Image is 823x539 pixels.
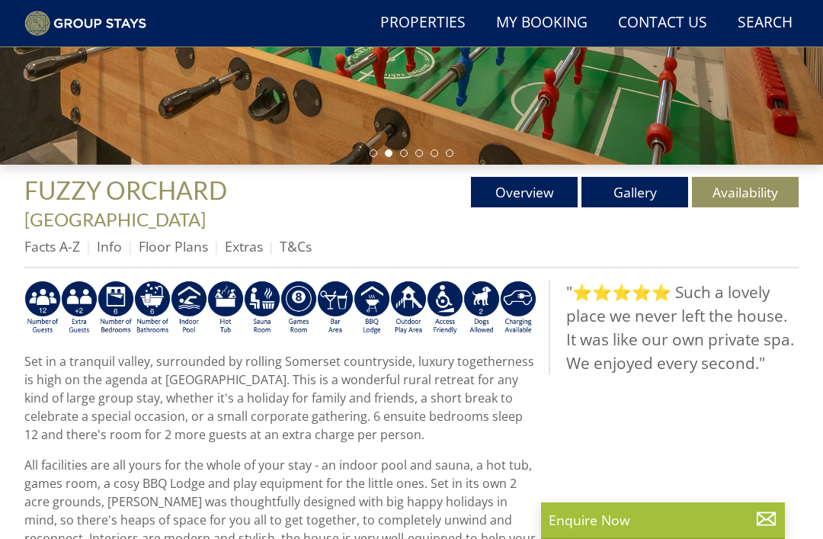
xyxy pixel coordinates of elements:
[24,181,238,230] span: -
[207,281,244,335] img: AD_4nXcpX5uDwed6-YChlrI2BYOgXwgg3aqYHOhRm0XfZB-YtQW2NrmeCr45vGAfVKUq4uWnc59ZmEsEzoF5o39EWARlT1ewO...
[581,177,688,207] a: Gallery
[24,281,61,335] img: AD_4nXeyNBIiEViFqGkFxeZn-WxmRvSobfXIejYCAwY7p4slR9Pvv7uWB8BWWl9Rip2DDgSCjKzq0W1yXMRj2G_chnVa9wg_L...
[280,281,317,335] img: AD_4nXdrZMsjcYNLGsKuA84hRzvIbesVCpXJ0qqnwZoX5ch9Zjv73tWe4fnFRs2gJ9dSiUubhZXckSJX_mqrZBmYExREIfryF...
[24,175,232,205] a: FUZZY ORCHARD
[98,281,134,335] img: AD_4nXfRzBlt2m0mIteXDhAcJCdmEApIceFt1SPvkcB48nqgTZkfMpQlDmULa47fkdYiHD0skDUgcqepViZHFLjVKS2LWHUqM...
[24,352,536,444] p: Set in a tranquil valley, surrounded by rolling Somerset countryside, luxury togetherness is high...
[24,11,146,37] img: Group Stays
[374,6,472,40] a: Properties
[692,177,799,207] a: Availability
[134,281,171,335] img: AD_4nXdmwCQHKAiIjYDk_1Dhq-AxX3fyYPYaVgX942qJE-Y7he54gqc0ybrIGUg6Qr_QjHGl2FltMhH_4pZtc0qV7daYRc31h...
[427,281,463,335] img: AD_4nXe3VD57-M2p5iq4fHgs6WJFzKj8B0b3RcPFe5LKK9rgeZlFmFoaMJPsJOOJzc7Q6RMFEqsjIZ5qfEJu1txG3QLmI_2ZW...
[612,6,713,40] a: Contact Us
[171,281,207,335] img: AD_4nXei2dp4L7_L8OvME76Xy1PUX32_NMHbHVSts-g-ZAVb8bILrMcUKZI2vRNdEqfWP017x6NFeUMZMqnp0JYknAB97-jDN...
[244,281,280,335] img: AD_4nXdjbGEeivCGLLmyT_JEP7bTfXsjgyLfnLszUAQeQ4RcokDYHVBt5R8-zTDbAVICNoGv1Dwc3nsbUb1qR6CAkrbZUeZBN...
[61,281,98,335] img: AD_4nXeP6WuvG491uY6i5ZIMhzz1N248Ei-RkDHdxvvjTdyF2JXhbvvI0BrTCyeHgyWBEg8oAgd1TvFQIsSlzYPCTB7K21VoI...
[549,281,799,376] blockquote: "⭐⭐⭐⭐⭐ Such a lovely place we never left the house. It was like our own private spa. We enjoyed e...
[732,6,799,40] a: Search
[463,281,500,335] img: AD_4nXe7_8LrJK20fD9VNWAdfykBvHkWcczWBt5QOadXbvIwJqtaRaRf-iI0SeDpMmH1MdC9T1Vy22FMXzzjMAvSuTB5cJ7z5...
[549,510,777,530] p: Enquire Now
[490,6,594,40] a: My Booking
[24,175,227,205] span: FUZZY ORCHARD
[390,281,427,335] img: AD_4nXfjdDqPkGBf7Vpi6H87bmAUe5GYCbodrAbU4sf37YN55BCjSXGx5ZgBV7Vb9EJZsXiNVuyAiuJUB3WVt-w9eJ0vaBcHg...
[139,237,208,255] a: Floor Plans
[317,281,354,335] img: AD_4nXeUnLxUhQNc083Qf4a-s6eVLjX_ttZlBxbnREhztiZs1eT9moZ8e5Fzbx9LK6K9BfRdyv0AlCtKptkJvtknTFvAhI3RM...
[24,208,206,230] a: [GEOGRAPHIC_DATA]
[500,281,536,335] img: AD_4nXcnT2OPG21WxYUhsl9q61n1KejP7Pk9ESVM9x9VetD-X_UXXoxAKaMRZGYNcSGiAsmGyKm0QlThER1osyFXNLmuYOVBV...
[280,237,312,255] a: T&Cs
[24,237,80,255] a: Facts A-Z
[354,281,390,335] img: AD_4nXfdu1WaBqbCvRx5dFd3XGC71CFesPHPPZknGuZzXQvBzugmLudJYyY22b9IpSVlKbnRjXo7AJLKEyhYodtd_Fvedgm5q...
[97,237,122,255] a: Info
[225,237,263,255] a: Extras
[471,177,578,207] a: Overview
